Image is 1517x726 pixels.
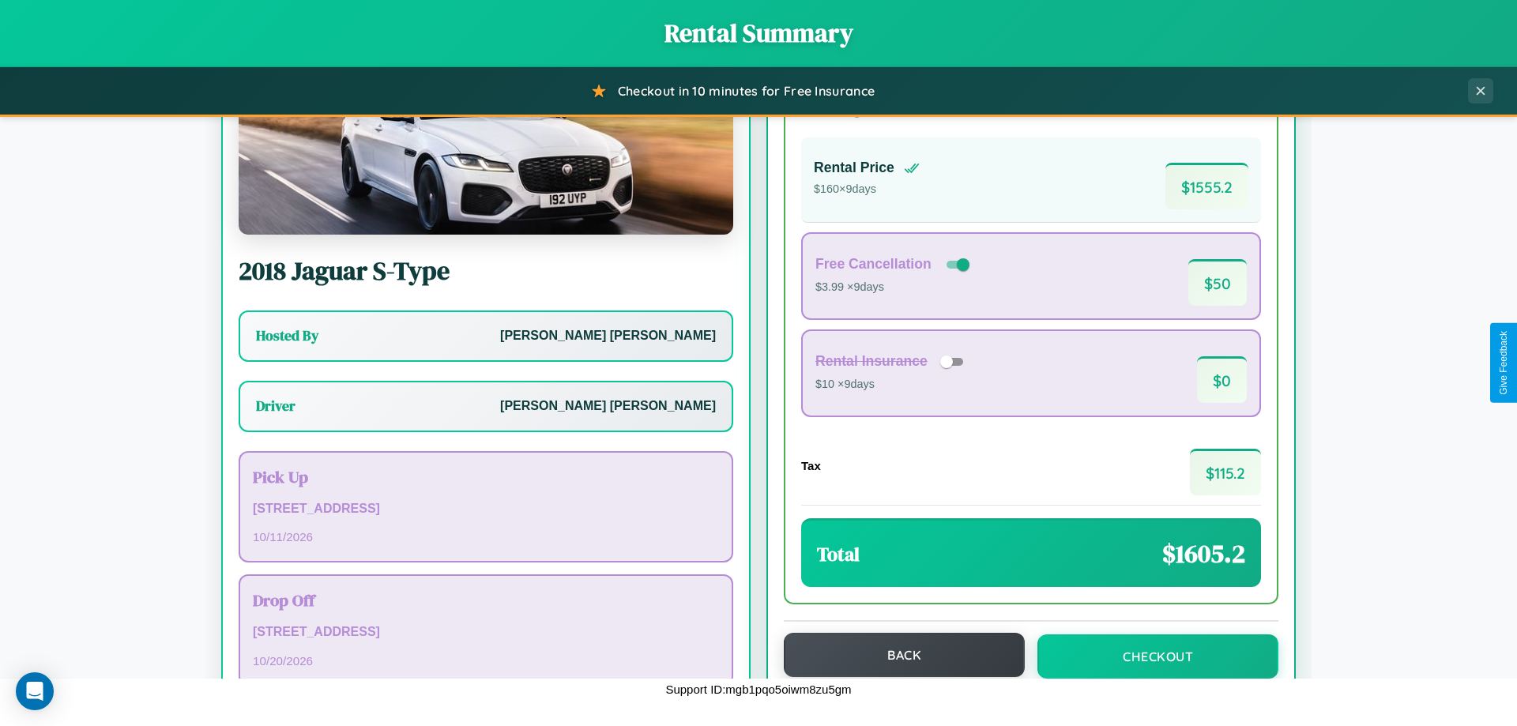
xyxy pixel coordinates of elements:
div: Open Intercom Messenger [16,672,54,710]
p: Support ID: mgb1pqo5oiwm8zu5gm [665,679,851,700]
p: 10 / 11 / 2026 [253,526,719,547]
h4: Rental Price [814,160,894,176]
h4: Rental Insurance [815,353,928,370]
span: Checkout in 10 minutes for Free Insurance [618,83,875,99]
span: $ 50 [1188,259,1247,306]
span: $ 0 [1197,356,1247,403]
span: $ 115.2 [1190,449,1261,495]
img: Jaguar S-Type [239,77,733,235]
p: $3.99 × 9 days [815,277,973,298]
button: Back [784,633,1025,677]
h2: 2018 Jaguar S-Type [239,254,733,288]
button: Checkout [1037,634,1278,679]
h4: Free Cancellation [815,256,932,273]
p: [STREET_ADDRESS] [253,498,719,521]
div: Give Feedback [1498,331,1509,395]
h3: Pick Up [253,465,719,488]
p: $ 160 × 9 days [814,179,920,200]
span: $ 1555.2 [1165,163,1248,209]
h3: Drop Off [253,589,719,611]
p: $10 × 9 days [815,374,969,395]
h4: Tax [801,459,821,472]
h1: Rental Summary [16,16,1501,51]
p: [PERSON_NAME] [PERSON_NAME] [500,395,716,418]
span: $ 1605.2 [1162,536,1245,571]
h3: Total [817,541,860,567]
p: [STREET_ADDRESS] [253,621,719,644]
p: 10 / 20 / 2026 [253,650,719,671]
p: [PERSON_NAME] [PERSON_NAME] [500,325,716,348]
h3: Hosted By [256,326,318,345]
h3: Driver [256,397,295,416]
